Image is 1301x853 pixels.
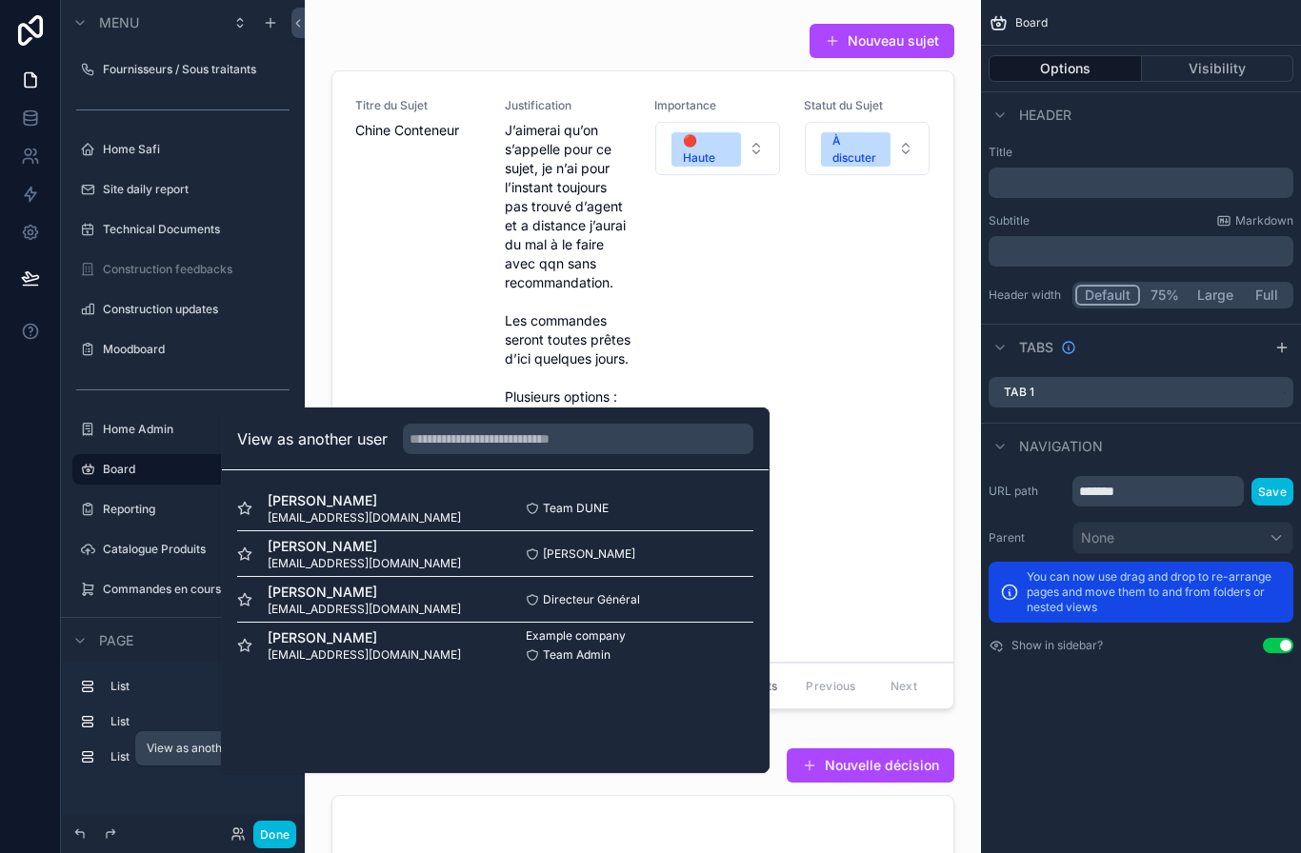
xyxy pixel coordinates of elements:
button: 75% [1140,285,1189,306]
span: Page [99,631,133,650]
span: None [1081,528,1114,547]
label: List [110,679,278,694]
label: Site daily report [103,182,282,197]
span: [PERSON_NAME] [268,491,461,510]
span: [PERSON_NAME] [268,537,461,556]
label: Tab 1 [1004,385,1034,400]
div: scrollable content [61,663,305,791]
span: Markdown [1235,213,1293,228]
label: Commandes en cours [103,582,282,597]
button: Options [989,55,1142,82]
span: [PERSON_NAME] [543,546,635,562]
button: Done [253,821,296,848]
label: Technical Documents [103,222,282,237]
label: Construction feedbacks [103,262,282,277]
span: [PERSON_NAME] [268,583,461,602]
span: [EMAIL_ADDRESS][DOMAIN_NAME] [268,602,461,617]
span: View as another user [147,741,260,756]
label: Subtitle [989,213,1030,228]
span: Tabs [1019,338,1053,357]
label: Home Admin [103,422,282,437]
label: List [110,714,278,729]
span: Team Admin [543,647,610,663]
p: You can now use drag and drop to re-arrange pages and move them to and from folders or nested views [1027,569,1282,615]
label: Header width [989,288,1065,303]
label: Title [989,145,1293,160]
h2: View as another user [237,427,388,450]
label: Reporting [103,502,282,517]
button: Large [1189,285,1242,306]
button: None [1072,522,1293,554]
button: Full [1242,285,1291,306]
label: Board [103,462,282,477]
span: [EMAIL_ADDRESS][DOMAIN_NAME] [268,647,461,663]
span: [PERSON_NAME] [268,628,461,647]
span: Board [1015,15,1048,30]
span: [EMAIL_ADDRESS][DOMAIN_NAME] [268,556,461,571]
div: scrollable content [989,168,1293,198]
button: Visibility [1142,55,1294,82]
label: Show in sidebar? [1011,638,1103,653]
span: Menu [99,13,139,32]
label: URL path [989,484,1065,499]
label: Parent [989,530,1065,546]
label: Home Safi [103,142,282,157]
label: List [110,749,278,764]
button: Save [1251,478,1293,506]
label: Construction updates [103,302,282,317]
div: scrollable content [989,236,1293,267]
span: Example company [526,628,626,644]
span: Team DUNE [543,501,609,516]
label: Catalogue Produits [103,542,282,557]
button: Default [1075,285,1140,306]
label: Fournisseurs / Sous traitants [103,62,282,77]
span: [EMAIL_ADDRESS][DOMAIN_NAME] [268,510,461,526]
span: Navigation [1019,437,1103,456]
a: Markdown [1216,213,1293,228]
label: Moodboard [103,342,282,357]
span: Header [1019,106,1071,125]
span: Directeur Général [543,592,640,607]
